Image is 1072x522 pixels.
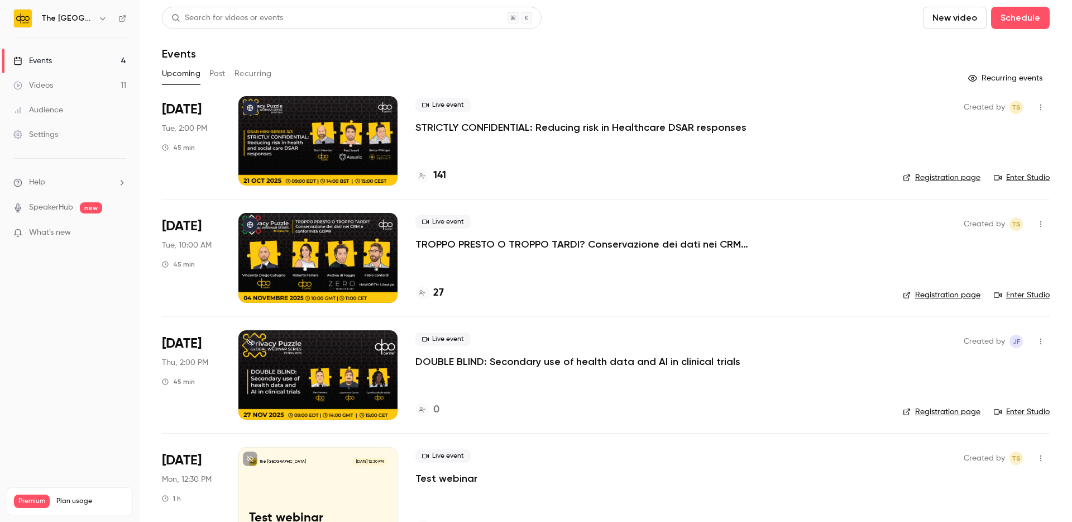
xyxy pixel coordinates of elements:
span: What's new [29,227,71,239]
span: [DATE] [162,101,202,118]
span: JF [1013,335,1020,348]
div: Nov 4 Tue, 10:00 AM (Europe/London) [162,213,221,302]
span: TS [1012,452,1021,465]
h6: The [GEOGRAPHIC_DATA] [41,13,94,24]
a: 141 [415,168,446,183]
a: Enter Studio [994,172,1050,183]
span: Tue, 2:00 PM [162,123,207,134]
a: Registration page [903,406,980,417]
span: Taylor Swann [1009,101,1023,114]
div: Nov 27 Thu, 2:00 PM (Europe/London) [162,330,221,420]
li: help-dropdown-opener [13,177,126,188]
h4: 0 [433,402,439,417]
img: The DPO Centre [14,10,32,27]
span: new [80,202,102,213]
a: STRICTLY CONFIDENTIAL: Reducing risk in Healthcare DSAR responses [415,121,746,134]
span: Premium [14,495,50,508]
span: Taylor Swann [1009,217,1023,231]
span: Thu, 2:00 PM [162,357,208,368]
h4: 141 [433,168,446,183]
div: Audience [13,105,63,116]
span: Live event [415,333,471,346]
span: TS [1012,217,1021,231]
button: Recurring events [963,69,1050,87]
p: The [GEOGRAPHIC_DATA] [260,459,306,464]
span: Live event [415,98,471,112]
div: 45 min [162,377,195,386]
a: 27 [415,286,444,301]
span: Created by [964,101,1005,114]
a: Enter Studio [994,406,1050,417]
span: Plan usage [56,497,126,506]
div: Search for videos or events [171,12,283,24]
div: 1 h [162,494,181,503]
span: Mon, 12:30 PM [162,474,212,485]
span: [DATE] [162,452,202,469]
span: Taylor Swann [1009,452,1023,465]
div: Events [13,55,52,67]
a: Test webinar [415,472,477,485]
span: Joel Fisk [1009,335,1023,348]
span: [DATE] [162,217,202,235]
a: 0 [415,402,439,417]
span: Live event [415,449,471,463]
span: TS [1012,101,1021,114]
button: Schedule [991,7,1050,29]
h4: 27 [433,286,444,301]
a: Enter Studio [994,290,1050,301]
a: DOUBLE BLIND: Secondary use of health data and AI in clinical trials [415,355,740,368]
div: Oct 21 Tue, 2:00 PM (Europe/London) [162,96,221,186]
button: Upcoming [162,65,200,83]
a: SpeakerHub [29,202,73,213]
button: Recurring [234,65,272,83]
button: Past [209,65,226,83]
div: 45 min [162,143,195,152]
div: 45 min [162,260,195,269]
div: Videos [13,80,53,91]
a: Registration page [903,290,980,301]
span: Live event [415,215,471,229]
span: Tue, 10:00 AM [162,240,212,251]
a: TROPPO PRESTO O TROPPO TARDI? Conservazione dei dati nei CRM e conformità GDPR [415,238,750,251]
button: New video [923,7,987,29]
span: Created by [964,335,1005,348]
div: Settings [13,129,58,140]
span: [DATE] 12:30 PM [352,458,386,466]
span: Help [29,177,45,188]
h1: Events [162,47,196,60]
span: Created by [964,217,1005,231]
span: Created by [964,452,1005,465]
span: [DATE] [162,335,202,353]
a: Registration page [903,172,980,183]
